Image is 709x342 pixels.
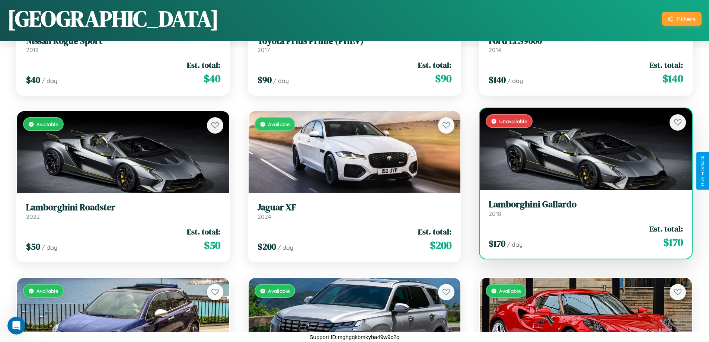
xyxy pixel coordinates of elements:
span: Est. total: [649,60,683,70]
span: Est. total: [187,60,220,70]
button: Filters [662,12,702,26]
span: Available [499,288,521,294]
span: Est. total: [649,223,683,234]
a: Lamborghini Gallardo2018 [489,199,683,217]
span: Est. total: [187,226,220,237]
p: Support ID: mghgqkbmkyba49w9c2q [310,332,400,342]
span: $ 140 [489,74,506,86]
span: 2017 [258,46,270,54]
span: Available [36,288,58,294]
h1: [GEOGRAPHIC_DATA] [7,3,219,34]
span: / day [507,241,523,248]
span: Est. total: [418,60,451,70]
h3: Lamborghini Roadster [26,202,220,213]
span: 2024 [258,213,271,220]
span: 2014 [489,46,501,54]
span: $ 200 [258,240,276,253]
h3: Toyota Prius Prime (PHEV) [258,36,452,47]
span: $ 40 [204,71,220,86]
span: 2018 [489,210,501,217]
span: $ 140 [662,71,683,86]
span: $ 90 [435,71,451,86]
h3: Jaguar XF [258,202,452,213]
a: Lamborghini Roadster2022 [26,202,220,220]
span: $ 50 [26,240,40,253]
a: Nissan Rogue Sport2018 [26,36,220,54]
span: / day [273,77,289,84]
span: / day [507,77,523,84]
span: / day [278,244,293,251]
span: $ 170 [489,237,505,250]
span: Available [268,288,290,294]
a: Jaguar XF2024 [258,202,452,220]
span: $ 200 [430,238,451,253]
div: Filters [677,15,696,23]
span: 2022 [26,213,40,220]
span: $ 170 [663,235,683,250]
span: Available [268,121,290,127]
span: / day [42,77,57,84]
a: Toyota Prius Prime (PHEV)2017 [258,36,452,54]
span: Est. total: [418,226,451,237]
iframe: Intercom live chat [7,317,25,335]
div: Give Feedback [700,156,705,186]
span: $ 50 [204,238,220,253]
span: 2018 [26,46,39,54]
span: Available [36,121,58,127]
span: / day [42,244,57,251]
span: $ 90 [258,74,272,86]
span: Unavailable [499,118,527,124]
a: Ford LLS90002014 [489,36,683,54]
span: $ 40 [26,74,40,86]
h3: Lamborghini Gallardo [489,199,683,210]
